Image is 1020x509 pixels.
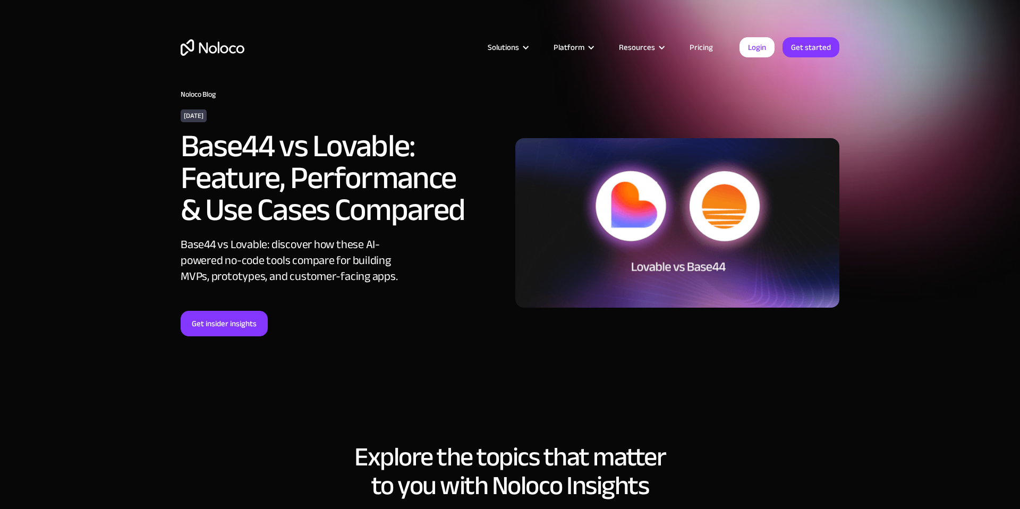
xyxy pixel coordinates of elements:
[181,130,473,226] h2: Base44 vs Lovable: Feature, Performance & Use Cases Compared
[181,311,268,336] a: Get insider insights
[606,40,676,54] div: Resources
[474,40,540,54] div: Solutions
[181,443,839,500] h2: Explore the topics that matter to you with Noloco Insights
[181,39,244,56] a: home
[619,40,655,54] div: Resources
[739,37,775,57] a: Login
[540,40,606,54] div: Platform
[554,40,584,54] div: Platform
[676,40,726,54] a: Pricing
[783,37,839,57] a: Get started
[488,40,519,54] div: Solutions
[181,109,207,122] div: [DATE]
[181,236,398,284] div: Base44 vs Lovable: discover how these AI-powered no-code tools compare for building MVPs, prototy...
